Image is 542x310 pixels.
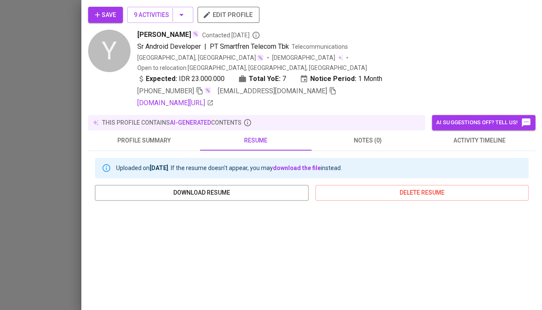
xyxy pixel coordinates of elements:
span: resume [205,135,307,146]
span: AI suggestions off? Tell us! [436,117,531,128]
b: Total YoE: [249,74,281,84]
span: AI-generated [170,119,211,126]
span: [PERSON_NAME] [137,30,191,40]
button: download resume [95,185,309,201]
b: [DATE] [150,165,168,171]
span: activity timeline [428,135,530,146]
img: magic_wand.svg [204,87,211,94]
b: Expected: [146,74,177,84]
span: Contacted [DATE] [202,31,260,39]
div: [GEOGRAPHIC_DATA], [GEOGRAPHIC_DATA] [137,53,264,62]
button: 9 Activities [127,7,193,23]
span: Telecommunications [292,43,348,50]
span: download resume [102,187,302,198]
span: | [204,42,206,52]
button: delete resume [315,185,529,201]
a: download the file [273,165,321,171]
button: AI suggestions off? Tell us! [432,115,535,130]
img: magic_wand.svg [192,31,199,37]
a: [DOMAIN_NAME][URL] [137,98,214,108]
span: delete resume [322,187,522,198]
span: profile summary [93,135,195,146]
div: Y [88,30,131,72]
span: notes (0) [317,135,419,146]
div: Uploaded on . If the resume doesn't appear, you may instead. [116,160,342,176]
button: edit profile [197,7,259,23]
span: Save [95,10,116,20]
button: Save [88,7,123,23]
a: edit profile [197,11,259,18]
span: [PHONE_NUMBER] [137,87,194,95]
span: Sr Android Developer [137,42,201,50]
svg: By Jakarta recruiter [252,31,260,39]
span: [EMAIL_ADDRESS][DOMAIN_NAME] [218,87,327,95]
span: edit profile [204,9,253,20]
p: this profile contains contents [102,118,242,127]
p: Open to relocation : [GEOGRAPHIC_DATA], [GEOGRAPHIC_DATA], [GEOGRAPHIC_DATA] [137,64,367,72]
span: [DEMOGRAPHIC_DATA] [272,53,336,62]
span: PT Smartfren Telecom Tbk [210,42,289,50]
span: 9 Activities [134,10,186,20]
div: IDR 23.000.000 [137,74,225,84]
b: Notice Period: [310,74,356,84]
span: 7 [282,74,286,84]
div: 1 Month [300,74,382,84]
img: magic_wand.svg [257,54,264,61]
